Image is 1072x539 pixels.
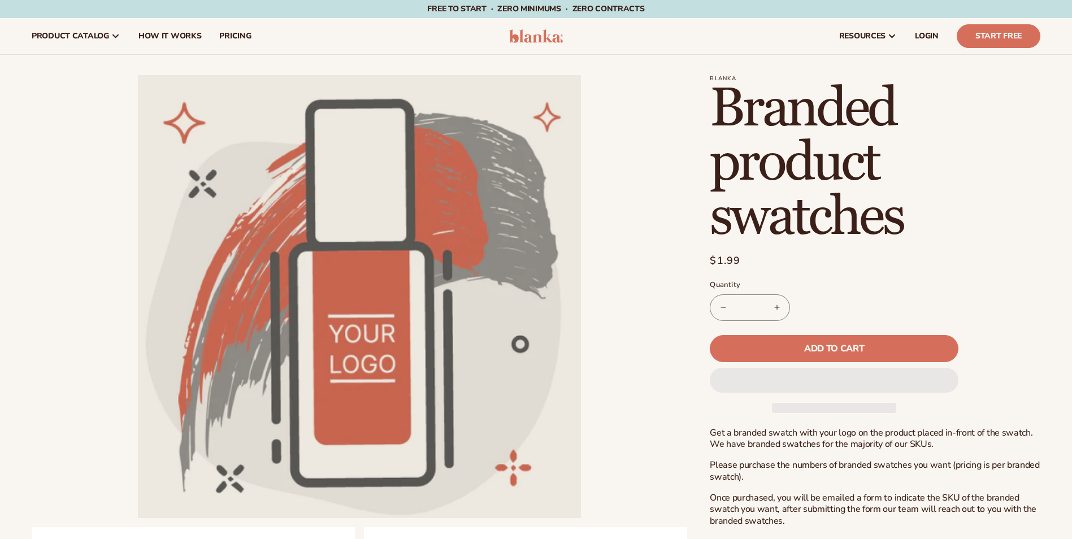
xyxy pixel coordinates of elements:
[710,75,1040,82] p: Blanka
[32,32,109,41] span: product catalog
[710,492,1040,527] p: Once purchased, you will be emailed a form to indicate the SKU of the branded swatch you want, af...
[710,335,958,362] button: Add to cart
[804,344,864,353] span: Add to cart
[138,32,202,41] span: How It Works
[830,18,906,54] a: resources
[129,18,211,54] a: How It Works
[906,18,948,54] a: LOGIN
[957,24,1040,48] a: Start Free
[710,459,1040,483] p: Please purchase the numbers of branded swatches you want (pricing is per branded swatch).
[509,29,563,43] img: logo
[219,32,251,41] span: pricing
[427,3,644,14] span: Free to start · ZERO minimums · ZERO contracts
[23,18,129,54] a: product catalog
[210,18,260,54] a: pricing
[839,32,886,41] span: resources
[710,280,958,291] label: Quantity
[710,82,1040,245] h1: Branded product swatches
[710,427,1040,451] p: Get a branded swatch with your logo on the product placed in-front of the swatch. We have branded...
[710,253,741,268] span: $1.99
[915,32,939,41] span: LOGIN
